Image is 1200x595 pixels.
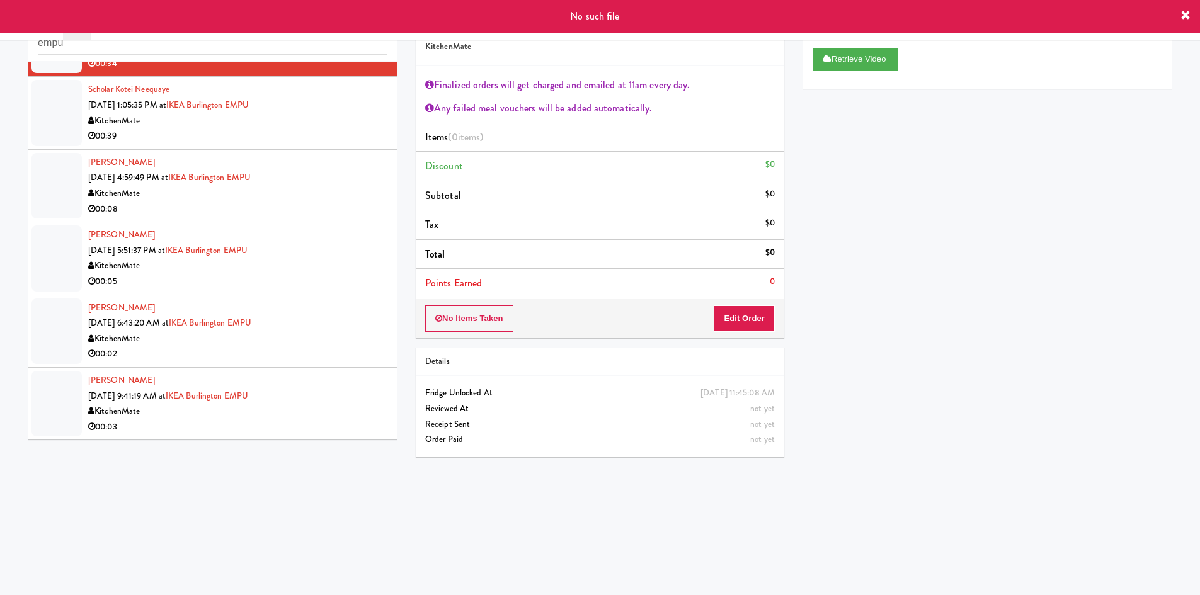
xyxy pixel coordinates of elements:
[88,113,387,129] div: KitchenMate
[28,295,397,368] li: [PERSON_NAME][DATE] 6:43:20 AM atIKEA Burlington EMPUKitchenMate00:02
[425,417,775,433] div: Receipt Sent
[88,83,169,95] a: Scholar Kotei Neequaye
[88,390,166,402] span: [DATE] 9:41:19 AM at
[700,385,775,401] div: [DATE] 11:45:08 AM
[38,31,387,55] input: Search vision orders
[425,76,775,94] div: Finalized orders will get charged and emailed at 11am every day.
[165,244,248,256] a: IKEA Burlington EMPU
[28,150,397,222] li: [PERSON_NAME][DATE] 4:59:49 PM atIKEA Burlington EMPUKitchenMate00:08
[750,402,775,414] span: not yet
[570,9,619,23] span: No such file
[425,159,463,173] span: Discount
[28,222,397,295] li: [PERSON_NAME][DATE] 5:51:37 PM atIKEA Burlington EMPUKitchenMate00:05
[88,404,387,419] div: KitchenMate
[28,77,397,149] li: Scholar Kotei Neequaye[DATE] 1:05:35 PM atIKEA Burlington EMPUKitchenMate00:39
[166,390,248,402] a: IKEA Burlington EMPU
[88,128,387,144] div: 00:39
[770,274,775,290] div: 0
[750,433,775,445] span: not yet
[88,156,155,168] a: [PERSON_NAME]
[765,186,775,202] div: $0
[425,247,445,261] span: Total
[88,302,155,314] a: [PERSON_NAME]
[88,346,387,362] div: 00:02
[425,217,438,232] span: Tax
[765,245,775,261] div: $0
[88,186,387,201] div: KitchenMate
[765,215,775,231] div: $0
[88,419,387,435] div: 00:03
[425,401,775,417] div: Reviewed At
[813,48,898,71] button: Retrieve Video
[166,99,249,111] a: IKEA Burlington EMPU
[425,432,775,448] div: Order Paid
[168,171,251,183] a: IKEA Burlington EMPU
[750,418,775,430] span: not yet
[714,305,775,332] button: Edit Order
[425,354,775,370] div: Details
[88,201,387,217] div: 00:08
[425,130,483,144] span: Items
[448,130,483,144] span: (0 )
[425,99,775,118] div: Any failed meal vouchers will be added automatically.
[425,188,461,203] span: Subtotal
[765,157,775,173] div: $0
[88,274,387,290] div: 00:05
[458,130,481,144] ng-pluralize: items
[88,317,169,329] span: [DATE] 6:43:20 AM at
[88,229,155,241] a: [PERSON_NAME]
[28,368,397,439] li: [PERSON_NAME][DATE] 9:41:19 AM atIKEA Burlington EMPUKitchenMate00:03
[425,385,775,401] div: Fridge Unlocked At
[425,305,513,332] button: No Items Taken
[88,171,168,183] span: [DATE] 4:59:49 PM at
[169,317,251,329] a: IKEA Burlington EMPU
[88,374,155,386] a: [PERSON_NAME]
[88,99,166,111] span: [DATE] 1:05:35 PM at
[88,258,387,274] div: KitchenMate
[425,276,482,290] span: Points Earned
[88,56,387,72] div: 00:34
[88,331,387,347] div: KitchenMate
[425,42,775,52] h5: KitchenMate
[88,244,165,256] span: [DATE] 5:51:37 PM at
